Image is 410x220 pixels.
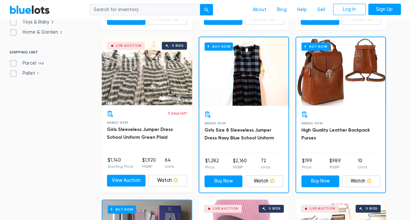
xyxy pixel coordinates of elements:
[301,42,330,51] h6: Buy Now
[302,157,312,170] li: $199
[310,207,335,210] div: Live Auction
[245,175,283,187] a: Watch
[108,164,133,169] p: Starting Price
[302,164,312,170] p: Price
[261,164,270,170] p: Units
[205,127,274,141] a: Girls Size 8 Sleeveless Jumper Dress Navy Blue School Uniform
[301,175,340,187] a: Buy Now
[35,71,41,76] span: 1
[358,157,367,170] li: 10
[142,164,156,169] p: MSRP
[107,175,146,186] a: View Auction
[116,44,142,47] div: Live Auction
[233,157,247,170] li: $2,160
[9,50,87,57] h6: SHIPPING UNIT
[301,121,323,125] span: Brand New
[9,70,41,77] label: Pallet
[213,207,238,210] div: Live Auction
[9,19,55,26] label: Toys & Baby
[9,29,65,36] label: Home & Garden
[108,157,133,170] li: $1,140
[102,37,192,105] a: Live Auction 0 bids
[368,4,401,15] a: Sign Up
[148,175,187,186] a: Watch
[199,37,288,106] a: Buy Now
[205,42,233,51] h6: Buy Now
[107,121,128,124] span: Brand New
[108,205,136,213] h6: Buy Now
[329,164,341,170] p: MSRP
[142,157,156,170] li: $1,920
[233,164,247,170] p: MSRP
[205,157,219,170] li: $1,282
[168,110,187,116] p: 3 days left
[165,164,174,169] p: Units
[36,61,46,66] span: 145
[165,157,174,170] li: 64
[301,127,370,141] a: High Quality Leather Backpack Purses
[296,37,385,106] a: Buy Now
[205,175,243,187] a: Buy Now
[329,157,341,170] li: $989
[292,4,312,16] a: Help
[261,157,270,170] li: 72
[205,121,226,125] span: Brand New
[89,4,200,16] input: Search for inventory
[9,60,46,67] label: Parcel
[248,4,272,16] a: About
[9,5,50,14] a: BlueLots
[312,4,330,16] a: Sell
[205,164,219,170] p: Price
[272,4,292,16] a: Blog
[49,20,55,25] span: 3
[269,207,281,210] div: 0 bids
[366,207,377,210] div: 0 bids
[58,30,65,35] span: 2
[333,4,366,15] a: Log In
[358,164,367,170] p: Units
[172,44,184,47] div: 0 bids
[342,175,380,187] a: Watch
[107,127,173,140] a: Girls Sleeveless Jumper Dress School Uniform Green Plaid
